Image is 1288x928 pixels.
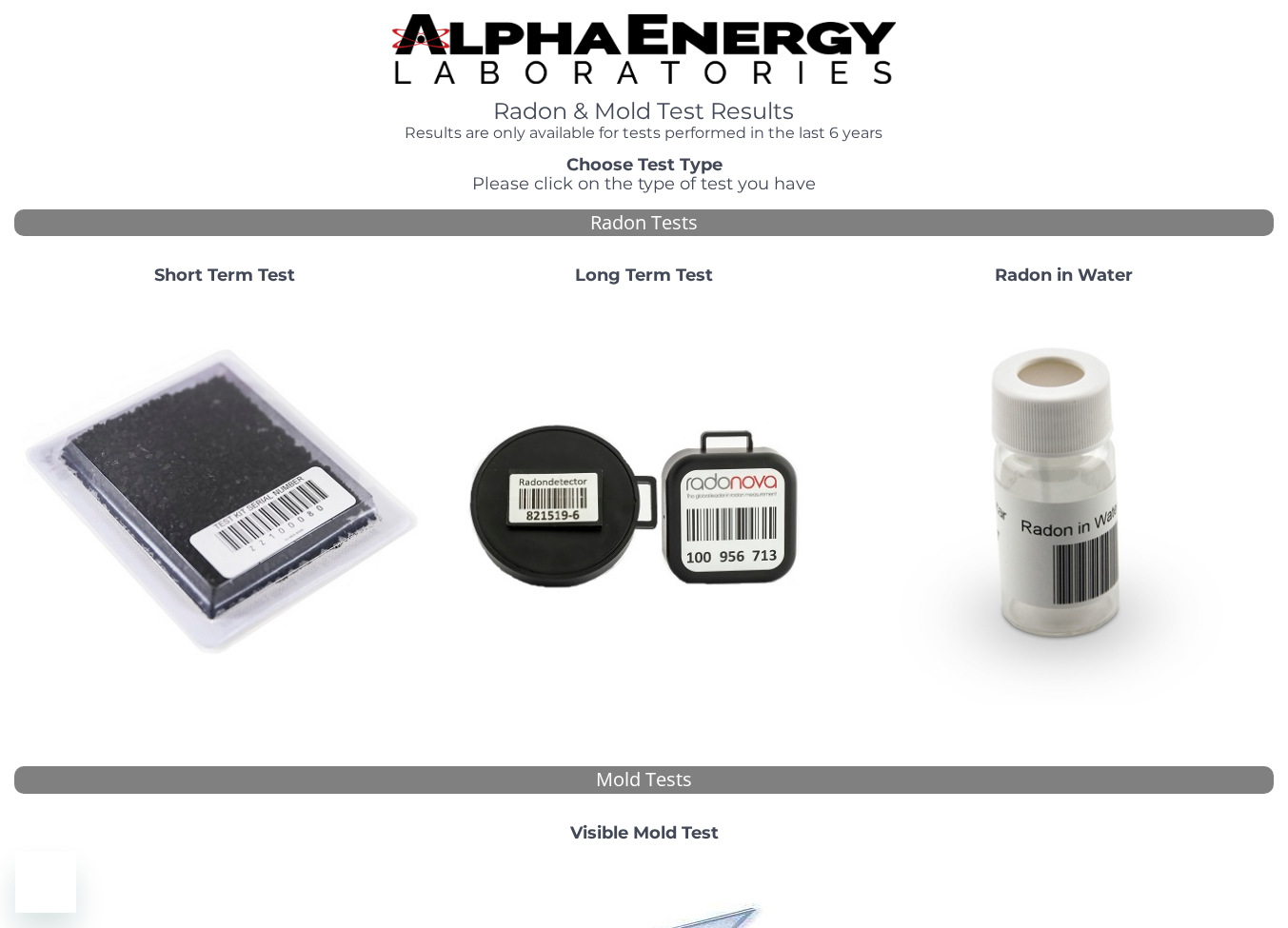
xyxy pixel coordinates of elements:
iframe: Button to launch messaging window [15,852,76,913]
span: Please click on the type of test you have [472,173,816,194]
strong: Choose Test Type [566,154,723,175]
div: Mold Tests [14,766,1274,794]
div: Radon Tests [14,209,1274,237]
h4: Results are only available for tests performed in the last 6 years [392,125,896,142]
img: ShortTerm.jpg [22,301,426,705]
strong: Long Term Test [575,265,713,286]
strong: Radon in Water [995,265,1133,286]
img: RadoninWater.jpg [862,301,1266,705]
strong: Short Term Test [154,265,295,286]
img: TightCrop.jpg [392,14,896,84]
strong: Visible Mold Test [570,822,719,843]
img: Radtrak2vsRadtrak3.jpg [442,301,846,705]
h1: Radon & Mold Test Results [392,99,896,124]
